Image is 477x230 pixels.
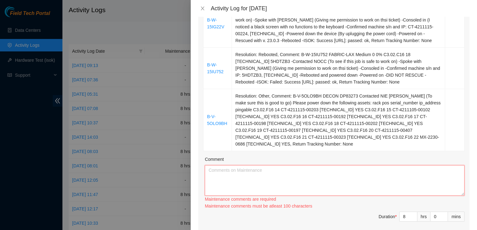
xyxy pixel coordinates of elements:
button: Close [198,6,207,12]
span: close [200,6,205,11]
a: B-W-15IG22V [207,17,224,29]
label: Comment [205,156,224,163]
div: Activity Log for [DATE] [211,5,470,12]
div: Duration [379,213,397,220]
div: Maintenance comments are required [205,196,465,203]
div: Maintenance comments must be atleast 100 characters [205,203,465,209]
td: Resolution: Other, Comment: B-V-5OLO9BH DECON DP83273 Contacted NIE [PERSON_NAME] (To make sure t... [232,89,445,151]
a: B-W-15IU752 [207,62,224,74]
td: Resolution: Rebooted, Comment: B-W-15IU752 FABRIC-LAX Medium 0 0% C3.02.C16 18 [TECHNICAL_ID] 5HD... [232,48,445,89]
div: mins [448,212,465,222]
div: hrs [417,212,430,222]
a: B-V-5OLO9BH [207,114,227,126]
textarea: Comment [205,165,465,196]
